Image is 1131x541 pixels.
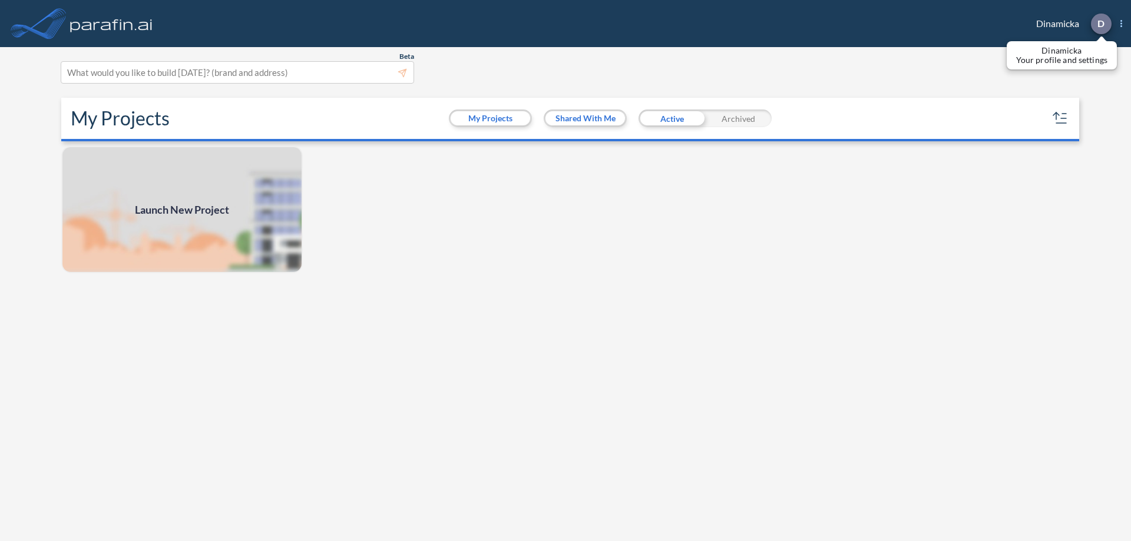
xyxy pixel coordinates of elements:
[705,109,772,127] div: Archived
[61,146,303,273] img: add
[1016,55,1107,65] p: Your profile and settings
[1051,109,1070,128] button: sort
[68,12,155,35] img: logo
[1016,46,1107,55] p: Dinamicka
[545,111,625,125] button: Shared With Me
[61,146,303,273] a: Launch New Project
[399,52,414,61] span: Beta
[71,107,170,130] h2: My Projects
[639,109,705,127] div: Active
[1018,14,1122,34] div: Dinamicka
[451,111,530,125] button: My Projects
[1097,18,1104,29] p: D
[135,202,229,218] span: Launch New Project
